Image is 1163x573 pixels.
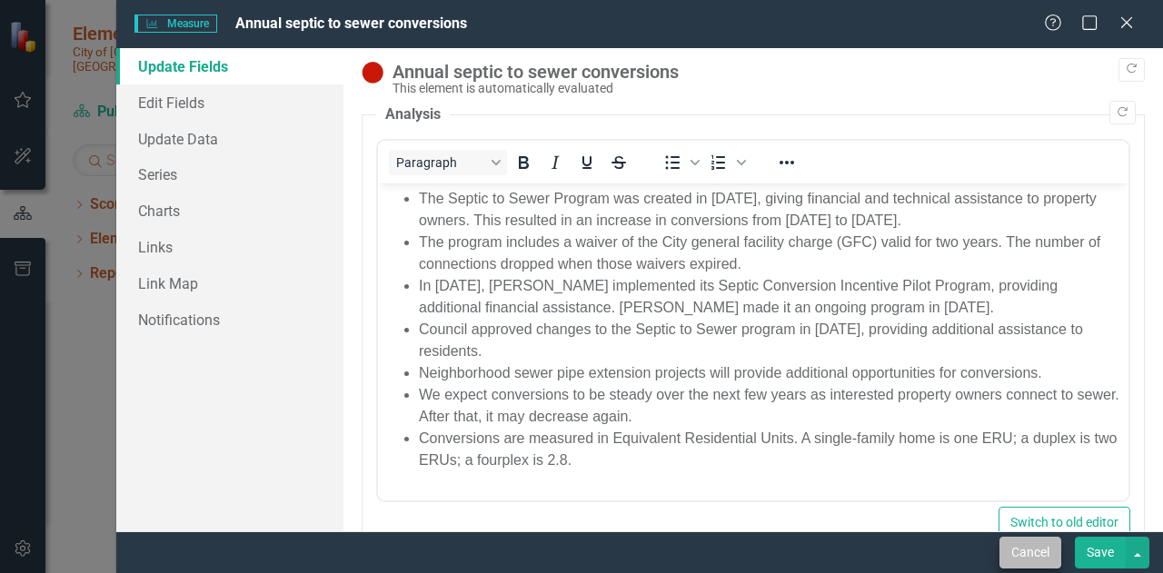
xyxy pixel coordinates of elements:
[116,301,343,338] a: Notifications
[1075,537,1126,568] button: Save
[116,156,343,193] a: Series
[116,229,343,265] a: Links
[508,150,539,175] button: Bold
[603,150,634,175] button: Strikethrough
[116,84,343,121] a: Edit Fields
[999,537,1061,568] button: Cancel
[134,15,217,33] span: Measure
[376,104,450,125] legend: Analysis
[703,150,749,175] div: Numbered list
[389,150,507,175] button: Block Paragraph
[572,150,602,175] button: Underline
[771,150,802,175] button: Reveal or hide additional toolbar items
[362,62,383,84] img: Off Track
[999,507,1130,538] button: Switch to old editor
[116,48,343,84] a: Update Fields
[116,193,343,229] a: Charts
[393,62,1136,82] div: Annual septic to sewer conversions
[657,150,702,175] div: Bullet list
[235,15,467,32] span: Annual septic to sewer conversions
[540,150,571,175] button: Italic
[378,183,1128,500] iframe: Rich Text Area
[396,155,485,170] span: Paragraph
[393,82,1136,95] div: This element is automatically evaluated
[116,265,343,301] a: Link Map
[116,121,343,157] a: Update Data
